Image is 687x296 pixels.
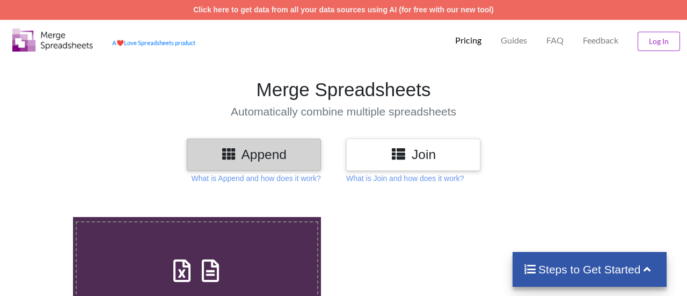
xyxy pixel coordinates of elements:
p: What is Join and how does it work? [346,173,464,184]
p: Guides [501,35,527,46]
p: What is Append and how does it work? [192,173,321,184]
h3: Join [354,147,472,162]
span: Feedback [583,36,618,45]
a: Click here to get data from all your data sources using AI (for free with our new tool) [193,5,494,14]
img: Logo.png [12,28,93,52]
h3: Append [195,147,313,162]
button: Log In [638,32,680,51]
p: Pricing [455,35,481,46]
p: FAQ [546,35,564,46]
span: heart [116,39,124,46]
a: AheartLove Spreadsheets product [112,39,195,46]
h4: Steps to Get Started [523,263,656,276]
